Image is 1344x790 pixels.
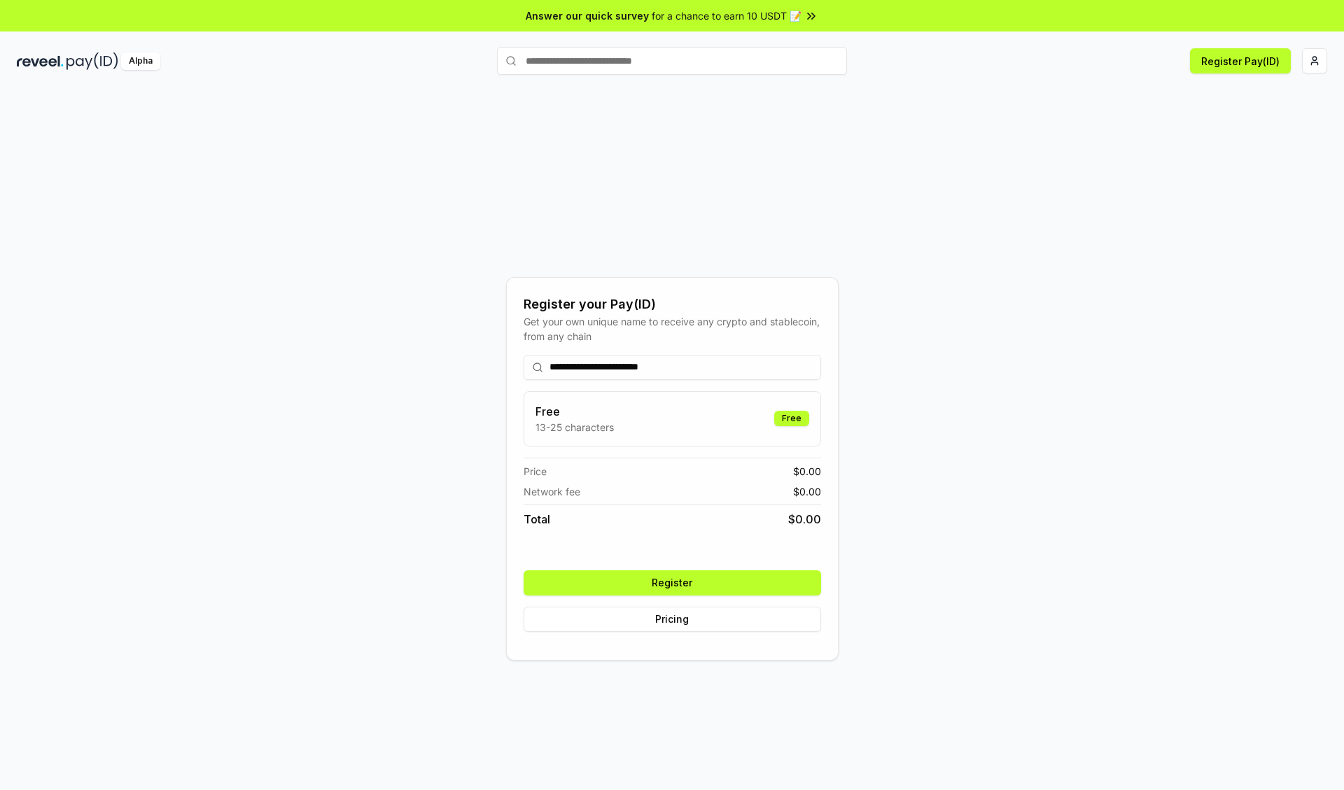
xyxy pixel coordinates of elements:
[524,295,821,314] div: Register your Pay(ID)
[524,570,821,595] button: Register
[535,420,614,435] p: 13-25 characters
[793,464,821,479] span: $ 0.00
[526,8,649,23] span: Answer our quick survey
[793,484,821,499] span: $ 0.00
[17,52,64,70] img: reveel_dark
[524,484,580,499] span: Network fee
[66,52,118,70] img: pay_id
[524,314,821,344] div: Get your own unique name to receive any crypto and stablecoin, from any chain
[121,52,160,70] div: Alpha
[652,8,801,23] span: for a chance to earn 10 USDT 📝
[774,411,809,426] div: Free
[1190,48,1291,73] button: Register Pay(ID)
[535,403,614,420] h3: Free
[524,464,547,479] span: Price
[524,607,821,632] button: Pricing
[788,511,821,528] span: $ 0.00
[524,511,550,528] span: Total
